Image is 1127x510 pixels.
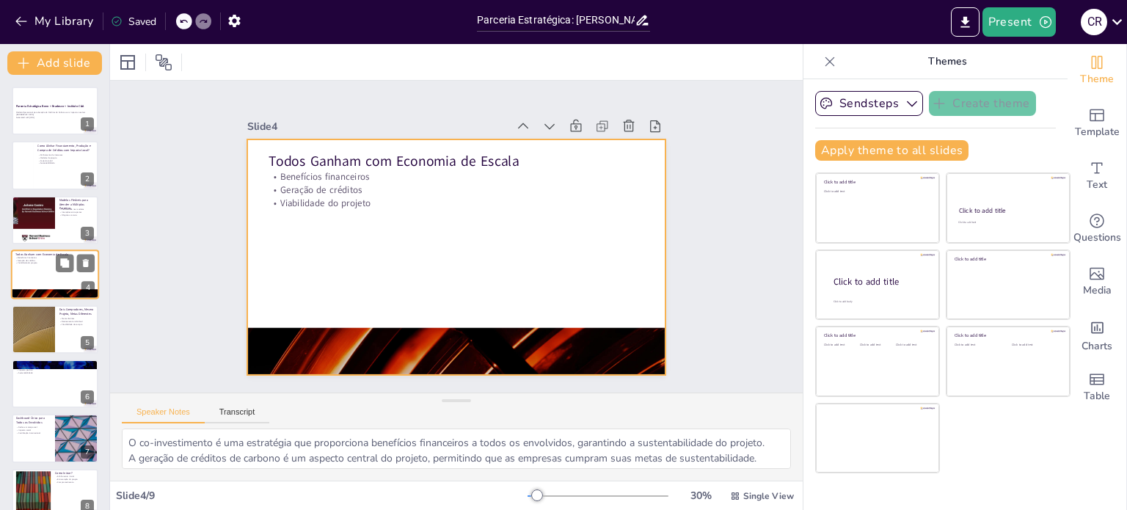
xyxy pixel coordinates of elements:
div: Click to add text [824,343,857,347]
button: Duplicate Slide [56,255,73,272]
p: Viabilidade do projeto [321,147,632,381]
div: Slide 4 [476,197,694,362]
p: Dois Compradores, Mesmo Projeto, Metas Diferentes [59,307,94,316]
div: 6 [12,360,98,408]
div: Click to add text [860,343,893,347]
button: Create theme [929,91,1036,116]
p: Flexibilidade nos modelos [59,208,94,211]
p: Por que esse Modelo Funciona? [16,362,94,366]
div: 1 [12,87,98,135]
div: Get real-time input from your audience [1068,203,1126,255]
span: Template [1075,124,1120,140]
p: Alinhamento inicial [55,475,94,478]
div: Add ready made slides [1068,97,1126,150]
div: 6 [81,390,94,404]
div: 5 [12,305,98,354]
span: Table [1084,388,1110,404]
p: Dados em tempo real [16,426,51,429]
div: 7 [12,414,98,462]
div: c r [1081,9,1107,35]
div: Click to add body [834,299,926,303]
div: Click to add title [955,256,1059,262]
div: 4 [81,282,95,295]
p: Benefícios financeiros [15,256,95,259]
p: Estruturação do projeto [55,478,94,481]
span: Position [155,54,172,71]
p: Todos Ganham com Economia de Escala [15,252,95,257]
p: Como Iniciar? [55,471,94,476]
span: Theme [1080,71,1114,87]
p: Themes [842,44,1053,79]
button: Delete Slide [77,255,95,272]
div: 5 [81,336,94,349]
input: Insert title [477,10,635,31]
p: Sustentabilidade [16,371,94,374]
p: Todos Ganham com Economia de Escala [343,178,659,417]
button: Export to PowerPoint [951,7,980,37]
button: Present [982,7,1056,37]
textarea: O co-investimento é uma estratégia que proporciona benefícios financeiros a todos os envolvidos, ... [122,429,791,469]
div: 3 [12,196,98,244]
div: 2 [12,141,98,189]
p: Sustentabilidade [37,161,94,164]
p: Impacto social [16,429,51,432]
div: Layout [116,51,139,74]
p: Interações entre partes [59,211,94,214]
div: Click to add title [834,275,927,288]
div: 7 [81,445,94,459]
span: Text [1087,177,1107,193]
span: Charts [1082,338,1112,354]
p: Modelos de projeto [37,156,94,159]
div: Click to add text [1012,343,1058,347]
p: Alinhamento de interesses [37,153,94,156]
div: 3 [81,227,94,240]
strong: Parceria Estratégica Bono + Bradesco + Instituto C&A [16,104,84,108]
p: Generated with [URL] [16,117,94,120]
p: Vantagens competitivas [16,366,94,369]
p: Viabilidade do projeto [15,262,95,265]
div: Click to add text [896,343,929,347]
div: 2 [81,172,94,186]
div: Click to add title [955,332,1059,338]
div: Click to add title [959,206,1057,215]
button: Transcript [205,407,270,423]
div: Saved [111,15,156,29]
p: Certificação internacional [16,431,51,434]
button: Apply theme to all slides [815,140,969,161]
div: Add images, graphics, shapes or video [1068,255,1126,308]
p: Impacto positivo [16,368,94,371]
p: Comprometimento [55,481,94,484]
span: Single View [743,490,794,502]
span: Questions [1073,230,1121,246]
div: Click to add text [955,343,1001,347]
div: Change the overall theme [1068,44,1126,97]
p: Modelo Operacional para Geração de Créditos de Carbono com Impacto Local em [GEOGRAPHIC_DATA] [16,111,94,116]
div: Add charts and graphs [1068,308,1126,361]
button: Sendsteps [815,91,923,116]
div: Add a table [1068,361,1126,414]
p: Benefícios financeiros [336,168,648,401]
p: Metas distintas [59,317,94,320]
button: c r [1081,7,1107,37]
p: Geração de créditos [328,158,640,391]
div: Click to add title [824,179,929,185]
div: 4 [11,249,99,299]
div: Click to add title [824,332,929,338]
button: My Library [11,10,100,33]
p: Dashboard Único para Todos os Envolvidos [16,417,51,425]
p: Impacto social [37,159,94,161]
p: Flexibilidade de compra [59,323,94,326]
div: Add text boxes [1068,150,1126,203]
div: 1 [81,117,94,131]
p: Objetivos comuns [59,214,94,216]
button: Add slide [7,51,102,75]
p: Geração de créditos [15,259,95,262]
p: Modelos Flexíveis para Atender a Múltiplos Parceiros [59,198,94,211]
div: 30 % [683,489,718,503]
p: Como Alinhar Financiamento, Produção e Compra de Créditos com Impacto Local? [37,144,94,152]
div: Slide 4 / 9 [116,489,528,503]
button: Speaker Notes [122,407,205,423]
div: Click to add text [824,190,929,194]
span: Media [1083,283,1112,299]
p: Rastreamento individual [59,320,94,323]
